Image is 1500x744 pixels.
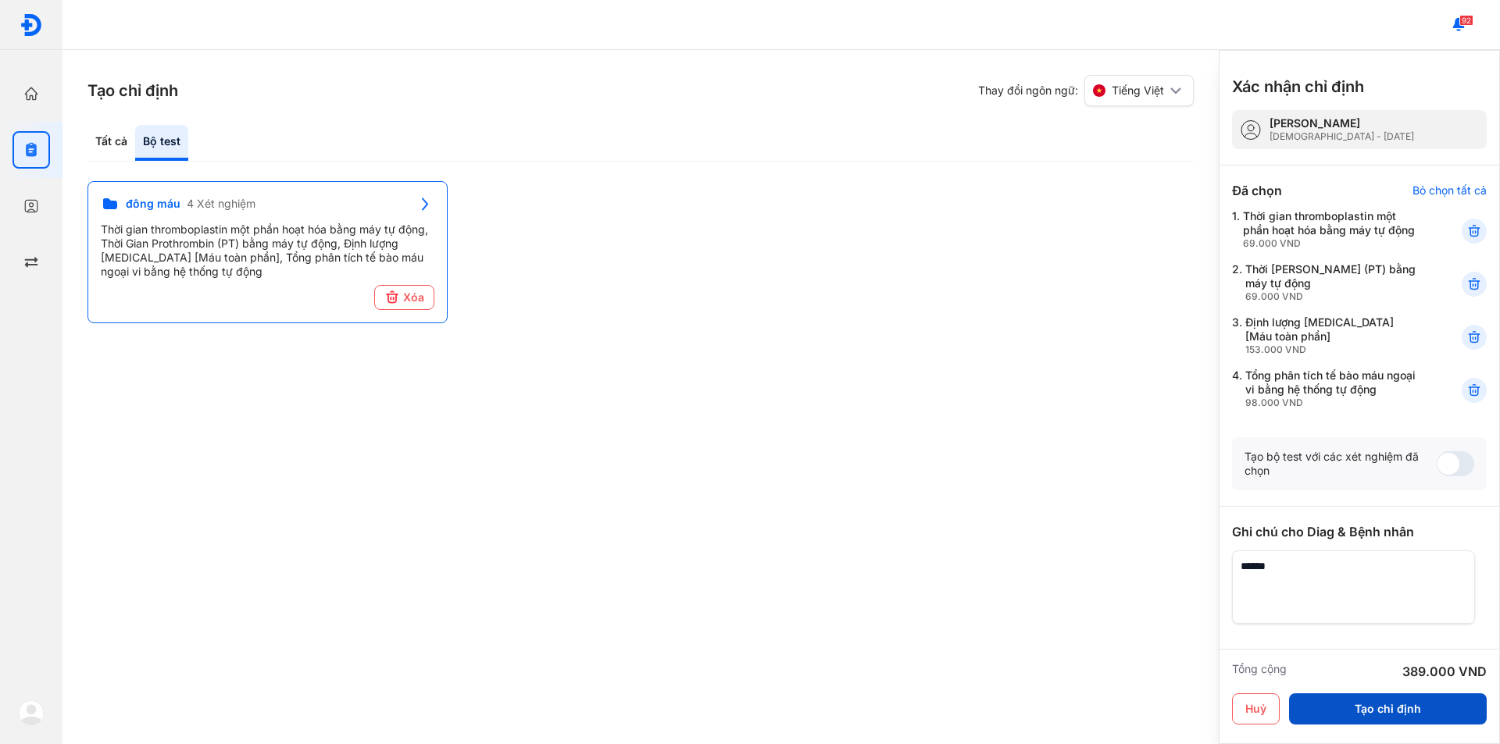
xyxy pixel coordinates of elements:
div: Bỏ chọn tất cả [1412,183,1487,198]
div: Bộ test [135,125,188,161]
span: 4 Xét nghiệm [187,197,255,211]
button: Xóa [374,285,434,310]
img: logo [20,13,43,37]
div: 69.000 VND [1243,237,1423,250]
div: 3. [1232,315,1423,356]
button: Huỷ [1232,693,1280,724]
div: 4. [1232,368,1423,409]
div: 153.000 VND [1245,344,1423,356]
div: [DEMOGRAPHIC_DATA] - [DATE] [1270,130,1414,143]
div: 2. [1232,262,1423,303]
div: Thời gian thromboplastin một phần hoạt hóa bằng máy tự động [1243,209,1423,250]
span: Tiếng Việt [1112,84,1164,98]
div: [PERSON_NAME] [1270,116,1414,130]
div: 389.000 VND [1402,662,1487,681]
div: Thay đổi ngôn ngữ: [978,75,1194,106]
img: logo [19,700,44,725]
span: đông máu [126,197,180,211]
span: 92 [1459,15,1473,26]
div: Tạo bộ test với các xét nghiệm đã chọn [1245,450,1437,478]
div: Ghi chú cho Diag & Bệnh nhân [1232,522,1487,541]
div: 69.000 VND [1245,290,1423,303]
div: Thời gian thromboplastin một phần hoạt hóa bằng máy tự động, Thời Gian Prothrombin (PT) bằng máy ... [101,222,434,279]
h3: Tạo chỉ định [87,80,178,101]
div: Thời [PERSON_NAME] (PT) bằng máy tự động [1245,262,1423,303]
button: Tạo chỉ định [1289,693,1487,724]
span: Xóa [403,290,424,304]
div: Tổng cộng [1232,662,1287,681]
div: Đã chọn [1232,181,1282,200]
div: Định lượng [MEDICAL_DATA] [Máu toàn phần] [1245,315,1423,356]
h3: Xác nhận chỉ định [1232,76,1364,98]
div: Tất cả [87,125,135,161]
div: 98.000 VND [1245,397,1423,409]
div: 1. [1232,209,1423,250]
div: Tổng phân tích tế bào máu ngoại vi bằng hệ thống tự động [1245,368,1423,409]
